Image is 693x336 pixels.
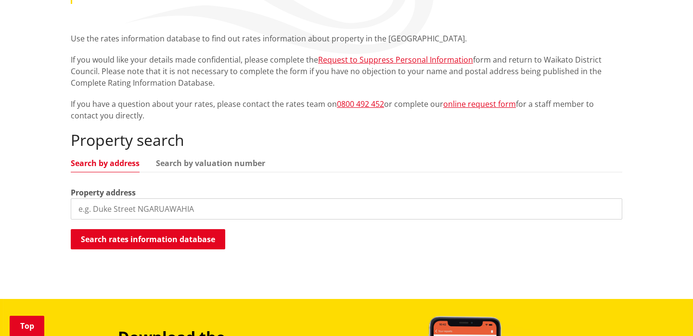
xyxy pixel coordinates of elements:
p: Use the rates information database to find out rates information about property in the [GEOGRAPHI... [71,33,622,44]
input: e.g. Duke Street NGARUAWAHIA [71,198,622,220]
a: Request to Suppress Personal Information [318,54,473,65]
p: If you have a question about your rates, please contact the rates team on or complete our for a s... [71,98,622,121]
label: Property address [71,187,136,198]
a: Search by address [71,159,140,167]
h2: Property search [71,131,622,149]
button: Search rates information database [71,229,225,249]
a: Top [10,316,44,336]
a: online request form [443,99,516,109]
a: 0800 492 452 [337,99,384,109]
p: If you would like your details made confidential, please complete the form and return to Waikato ... [71,54,622,89]
a: Search by valuation number [156,159,265,167]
